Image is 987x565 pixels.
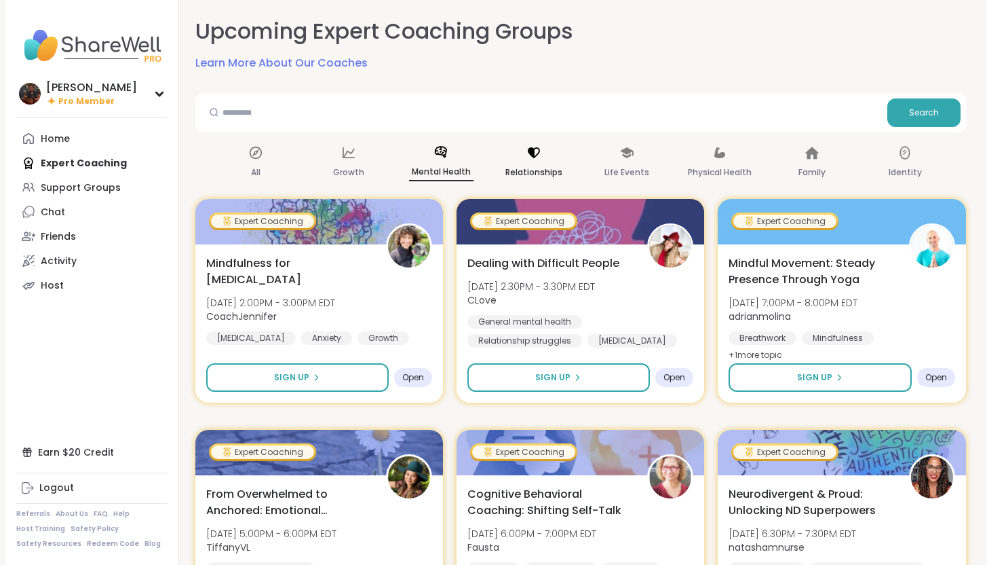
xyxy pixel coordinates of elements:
a: Home [16,126,168,151]
b: natashamnurse [729,541,805,554]
div: Activity [41,255,77,268]
span: Mindful Movement: Steady Presence Through Yoga [729,255,893,288]
img: Anchit [19,83,41,105]
a: Help [113,509,130,519]
div: Expert Coaching [211,215,314,228]
a: Learn More About Our Coaches [195,55,368,71]
div: Friends [41,230,76,244]
a: FAQ [94,509,108,519]
p: All [251,164,260,181]
button: Sign Up [206,363,389,392]
img: ShareWell Nav Logo [16,22,168,69]
span: [DATE] 2:00PM - 3:00PM EDT [206,296,335,310]
a: Referrals [16,509,50,519]
div: Relationship struggles [467,334,582,348]
img: Fausta [649,456,691,498]
div: Anxiety [301,331,352,345]
div: Expert Coaching [472,445,575,459]
div: Expert Coaching [733,215,836,228]
span: From Overwhelmed to Anchored: Emotional Regulation [206,486,371,519]
a: Redeem Code [87,539,139,549]
span: Open [925,372,947,383]
span: Sign Up [535,371,570,384]
button: Sign Up [729,363,911,392]
button: Search [887,98,961,127]
span: Open [663,372,685,383]
div: Breathwork [729,331,796,345]
a: Host [16,273,168,297]
b: TiffanyVL [206,541,250,554]
p: Physical Health [688,164,752,181]
span: Open [402,372,424,383]
h2: Upcoming Expert Coaching Groups [195,16,573,47]
div: Earn $20 Credit [16,440,168,464]
span: Dealing with Difficult People [467,255,619,272]
a: Activity [16,249,168,273]
a: Blog [144,539,161,549]
span: [DATE] 2:30PM - 3:30PM EDT [467,280,595,293]
img: adrianmolina [911,225,953,268]
div: Logout [39,481,74,495]
div: [PERSON_NAME] [46,80,137,95]
a: Chat [16,200,168,224]
div: Expert Coaching [211,445,314,459]
img: CLove [649,225,691,268]
img: CoachJennifer [388,225,430,268]
div: General mental health [467,315,582,329]
div: Expert Coaching [733,445,836,459]
button: Sign Up [467,363,650,392]
span: [DATE] 7:00PM - 8:00PM EDT [729,296,857,310]
b: CLove [467,293,497,307]
span: Search [909,107,939,119]
span: Pro Member [58,96,115,107]
span: [DATE] 6:00PM - 7:00PM EDT [467,527,596,541]
span: Neurodivergent & Proud: Unlocking ND Superpowers [729,486,893,519]
div: Chat [41,206,65,219]
b: CoachJennifer [206,310,277,323]
div: [MEDICAL_DATA] [587,334,677,348]
div: Host [41,279,64,293]
p: Relationships [505,164,562,181]
a: About Us [56,509,88,519]
b: adrianmolina [729,310,791,323]
span: Sign Up [274,371,309,384]
a: Friends [16,224,168,249]
span: Sign Up [797,371,832,384]
div: Support Groups [41,181,121,195]
a: Safety Policy [71,524,119,534]
p: Mental Health [409,164,473,181]
p: Life Events [604,164,649,181]
a: Host Training [16,524,65,534]
p: Identity [889,164,922,181]
img: natashamnurse [911,456,953,498]
div: Home [41,132,70,146]
a: Support Groups [16,175,168,200]
span: [DATE] 5:00PM - 6:00PM EDT [206,527,336,541]
div: [MEDICAL_DATA] [206,331,296,345]
a: Logout [16,476,168,500]
div: Expert Coaching [472,215,575,228]
span: Cognitive Behavioral Coaching: Shifting Self-Talk [467,486,632,519]
div: Growth [357,331,409,345]
span: Mindfulness for [MEDICAL_DATA] [206,255,371,288]
a: Safety Resources [16,539,81,549]
p: Family [798,164,826,181]
p: Growth [333,164,364,181]
div: Mindfulness [802,331,874,345]
b: Fausta [467,541,499,554]
span: [DATE] 6:30PM - 7:30PM EDT [729,527,856,541]
img: TiffanyVL [388,456,430,498]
